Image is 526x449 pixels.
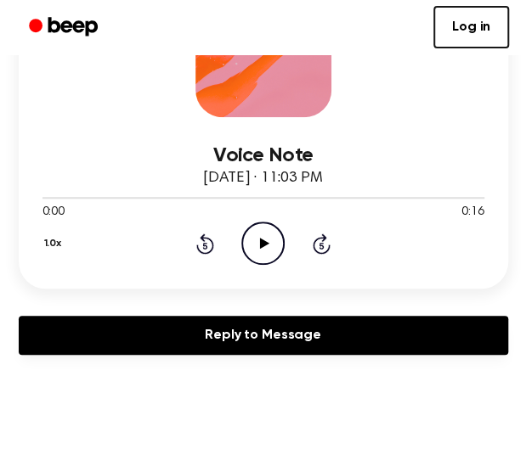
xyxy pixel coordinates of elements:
[42,204,65,222] span: 0:00
[17,11,113,44] a: Beep
[461,204,484,222] span: 0:16
[42,144,484,167] h3: Voice Note
[203,171,322,186] span: [DATE] · 11:03 PM
[42,229,68,258] button: 1.0x
[433,6,509,48] a: Log in
[19,316,508,355] a: Reply to Message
